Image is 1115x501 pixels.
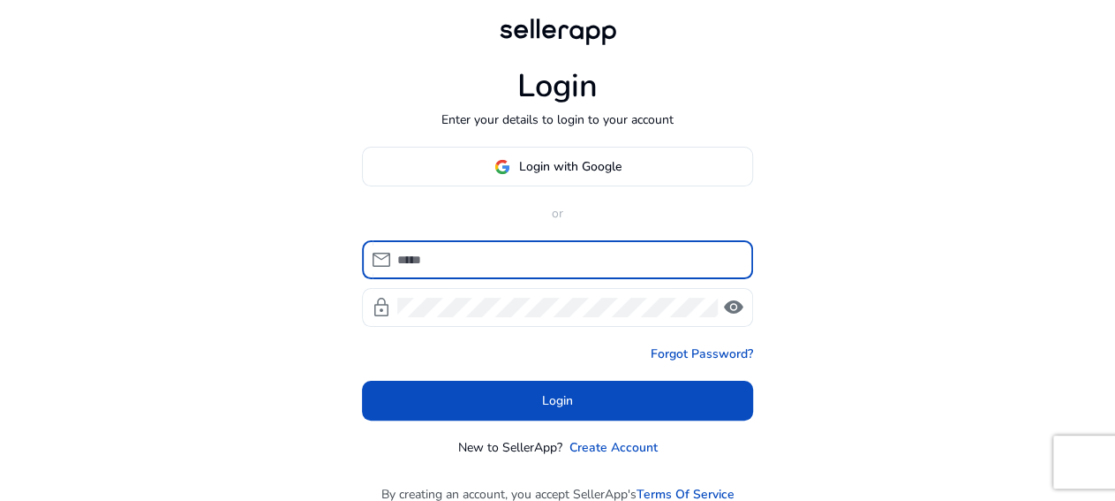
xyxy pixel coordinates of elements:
h1: Login [517,67,598,105]
button: Login [362,381,753,421]
img: google-logo.svg [494,159,510,175]
a: Forgot Password? [651,345,753,363]
span: visibility [723,297,744,318]
span: Login with Google [519,157,622,176]
span: lock [371,297,392,318]
p: New to SellerApp? [458,438,562,457]
span: mail [371,249,392,270]
p: Enter your details to login to your account [441,110,674,129]
a: Create Account [569,438,658,457]
button: Login with Google [362,147,753,186]
span: Login [542,391,573,410]
p: or [362,204,753,223]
